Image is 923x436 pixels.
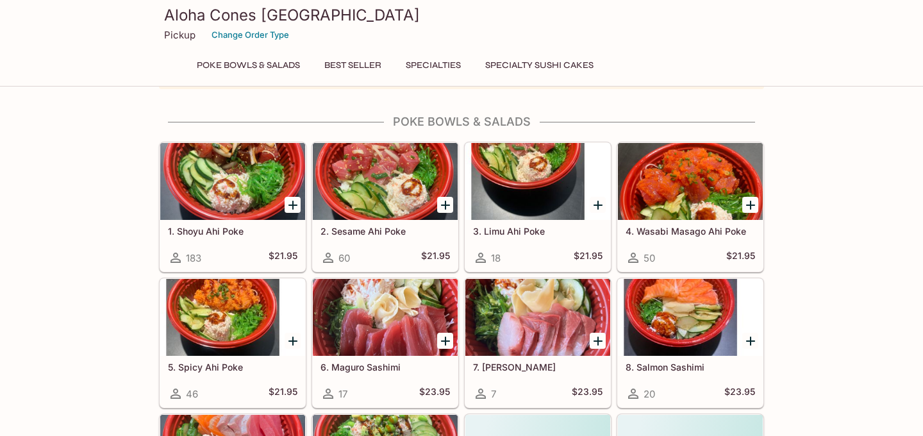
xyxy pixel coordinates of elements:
[618,279,763,356] div: 8. Salmon Sashimi
[269,250,297,265] h5: $21.95
[437,333,453,349] button: Add 6. Maguro Sashimi
[160,279,305,356] div: 5. Spicy Ahi Poke
[644,252,655,264] span: 50
[186,252,201,264] span: 183
[338,252,350,264] span: 60
[618,143,763,220] div: 4. Wasabi Masago Ahi Poke
[160,142,306,272] a: 1. Shoyu Ahi Poke183$21.95
[338,388,347,400] span: 17
[312,278,458,408] a: 6. Maguro Sashimi17$23.95
[317,56,388,74] button: Best Seller
[724,386,755,401] h5: $23.95
[465,142,611,272] a: 3. Limu Ahi Poke18$21.95
[626,226,755,237] h5: 4. Wasabi Masago Ahi Poke
[421,250,450,265] h5: $21.95
[168,226,297,237] h5: 1. Shoyu Ahi Poke
[726,250,755,265] h5: $21.95
[473,362,603,373] h5: 7. [PERSON_NAME]
[164,29,195,41] p: Pickup
[186,388,198,400] span: 46
[190,56,307,74] button: Poke Bowls & Salads
[742,333,758,349] button: Add 8. Salmon Sashimi
[617,278,763,408] a: 8. Salmon Sashimi20$23.95
[269,386,297,401] h5: $21.95
[617,142,763,272] a: 4. Wasabi Masago Ahi Poke50$21.95
[465,278,611,408] a: 7. [PERSON_NAME]7$23.95
[590,333,606,349] button: Add 7. Hamachi Sashimi
[285,333,301,349] button: Add 5. Spicy Ahi Poke
[742,197,758,213] button: Add 4. Wasabi Masago Ahi Poke
[644,388,655,400] span: 20
[159,115,764,129] h4: Poke Bowls & Salads
[206,25,295,45] button: Change Order Type
[626,362,755,373] h5: 8. Salmon Sashimi
[574,250,603,265] h5: $21.95
[437,197,453,213] button: Add 2. Sesame Ahi Poke
[465,143,610,220] div: 3. Limu Ahi Poke
[164,5,759,25] h3: Aloha Cones [GEOGRAPHIC_DATA]
[160,278,306,408] a: 5. Spicy Ahi Poke46$21.95
[478,56,601,74] button: Specialty Sushi Cakes
[320,226,450,237] h5: 2. Sesame Ahi Poke
[465,279,610,356] div: 7. Hamachi Sashimi
[419,386,450,401] h5: $23.95
[168,362,297,373] h5: 5. Spicy Ahi Poke
[399,56,468,74] button: Specialties
[590,197,606,213] button: Add 3. Limu Ahi Poke
[285,197,301,213] button: Add 1. Shoyu Ahi Poke
[491,252,501,264] span: 18
[491,388,496,400] span: 7
[320,362,450,373] h5: 6. Maguro Sashimi
[313,279,458,356] div: 6. Maguro Sashimi
[473,226,603,237] h5: 3. Limu Ahi Poke
[312,142,458,272] a: 2. Sesame Ahi Poke60$21.95
[572,386,603,401] h5: $23.95
[160,143,305,220] div: 1. Shoyu Ahi Poke
[313,143,458,220] div: 2. Sesame Ahi Poke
